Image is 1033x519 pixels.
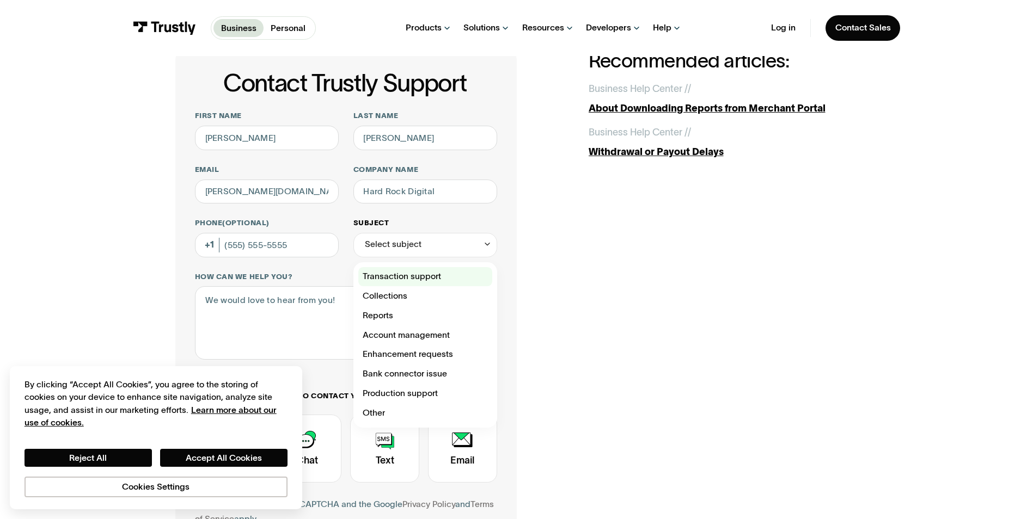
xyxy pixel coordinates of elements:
[589,125,688,140] div: Business Help Center /
[653,22,671,33] div: Help
[195,218,339,228] label: Phone
[353,126,497,150] input: Howard
[353,257,497,428] nav: Select subject
[589,101,858,116] div: About Downloading Reports from Merchant Portal
[365,237,421,252] div: Select subject
[589,125,858,159] a: Business Help Center //Withdrawal or Payout Delays
[363,269,441,284] span: Transaction support
[589,145,858,159] div: Withdrawal or Payout Delays
[363,289,407,304] span: Collections
[463,22,500,33] div: Solutions
[589,82,688,96] div: Business Help Center /
[586,22,631,33] div: Developers
[193,70,497,96] h1: Contact Trustly Support
[25,378,288,429] div: By clicking “Accept All Cookies”, you agree to the storing of cookies on your device to enhance s...
[353,233,497,257] div: Select subject
[363,367,447,381] span: Bank connector issue
[195,233,339,257] input: (555) 555-5555
[589,82,858,116] a: Business Help Center //About Downloading Reports from Merchant Portal
[353,218,497,228] label: Subject
[195,180,339,204] input: alex@mail.com
[363,386,438,401] span: Production support
[688,82,691,96] div: /
[264,19,313,36] a: Personal
[363,347,453,362] span: Enhancement requests
[195,111,339,121] label: First name
[363,328,450,343] span: Account management
[10,366,302,510] div: Cookie banner
[402,499,455,509] a: Privacy Policy
[363,308,393,323] span: Reports
[160,449,288,467] button: Accept All Cookies
[195,391,497,401] label: How would you like us to contact you?
[688,125,691,140] div: /
[771,22,796,33] a: Log in
[221,22,256,35] p: Business
[25,378,288,497] div: Privacy
[589,50,858,71] h2: Recommended articles:
[835,22,891,33] div: Contact Sales
[195,272,497,282] label: How can we help you?
[25,477,288,497] button: Cookies Settings
[222,219,269,227] span: (Optional)
[406,22,442,33] div: Products
[826,15,901,41] a: Contact Sales
[363,406,385,421] span: Other
[133,21,196,35] img: Trustly Logo
[195,126,339,150] input: Alex
[353,111,497,121] label: Last name
[25,449,152,467] button: Reject All
[195,165,339,175] label: Email
[271,22,305,35] p: Personal
[213,19,264,36] a: Business
[353,165,497,175] label: Company name
[353,180,497,204] input: ASPcorp
[522,22,564,33] div: Resources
